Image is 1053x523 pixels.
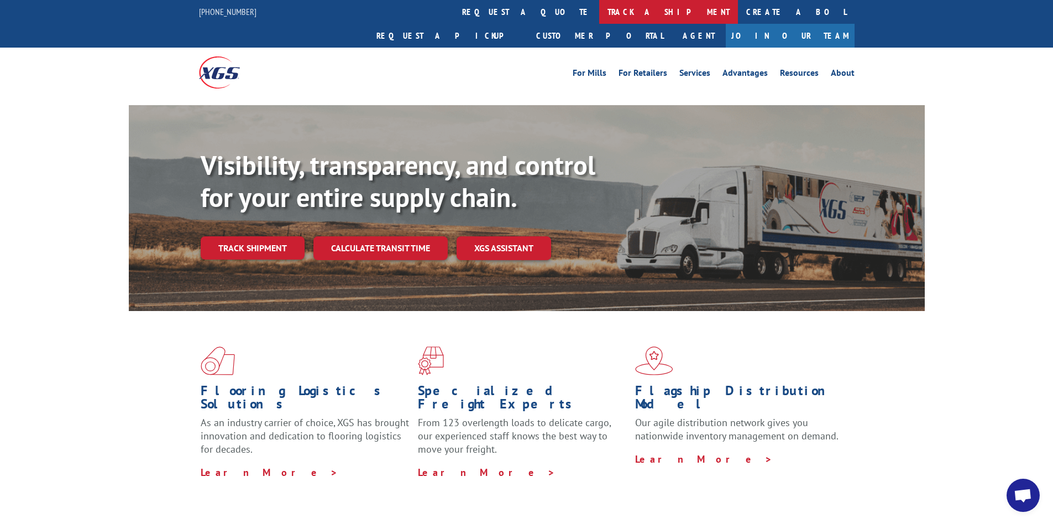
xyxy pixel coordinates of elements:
[418,346,444,375] img: xgs-icon-focused-on-flooring-red
[528,24,672,48] a: Customer Portal
[635,453,773,465] a: Learn More >
[201,384,410,416] h1: Flooring Logistics Solutions
[418,416,627,465] p: From 123 overlength loads to delicate cargo, our experienced staff knows the best way to move you...
[1007,479,1040,512] div: Open chat
[635,346,673,375] img: xgs-icon-flagship-distribution-model-red
[201,236,305,260] a: Track shipment
[722,69,768,81] a: Advantages
[635,416,839,442] span: Our agile distribution network gives you nationwide inventory management on demand.
[573,69,606,81] a: For Mills
[635,384,844,416] h1: Flagship Distribution Model
[679,69,710,81] a: Services
[457,236,551,260] a: XGS ASSISTANT
[201,416,409,455] span: As an industry carrier of choice, XGS has brought innovation and dedication to flooring logistics...
[619,69,667,81] a: For Retailers
[201,346,235,375] img: xgs-icon-total-supply-chain-intelligence-red
[313,236,448,260] a: Calculate transit time
[418,384,627,416] h1: Specialized Freight Experts
[201,466,338,479] a: Learn More >
[199,6,256,17] a: [PHONE_NUMBER]
[418,466,556,479] a: Learn More >
[831,69,855,81] a: About
[672,24,726,48] a: Agent
[201,148,595,214] b: Visibility, transparency, and control for your entire supply chain.
[726,24,855,48] a: Join Our Team
[368,24,528,48] a: Request a pickup
[780,69,819,81] a: Resources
